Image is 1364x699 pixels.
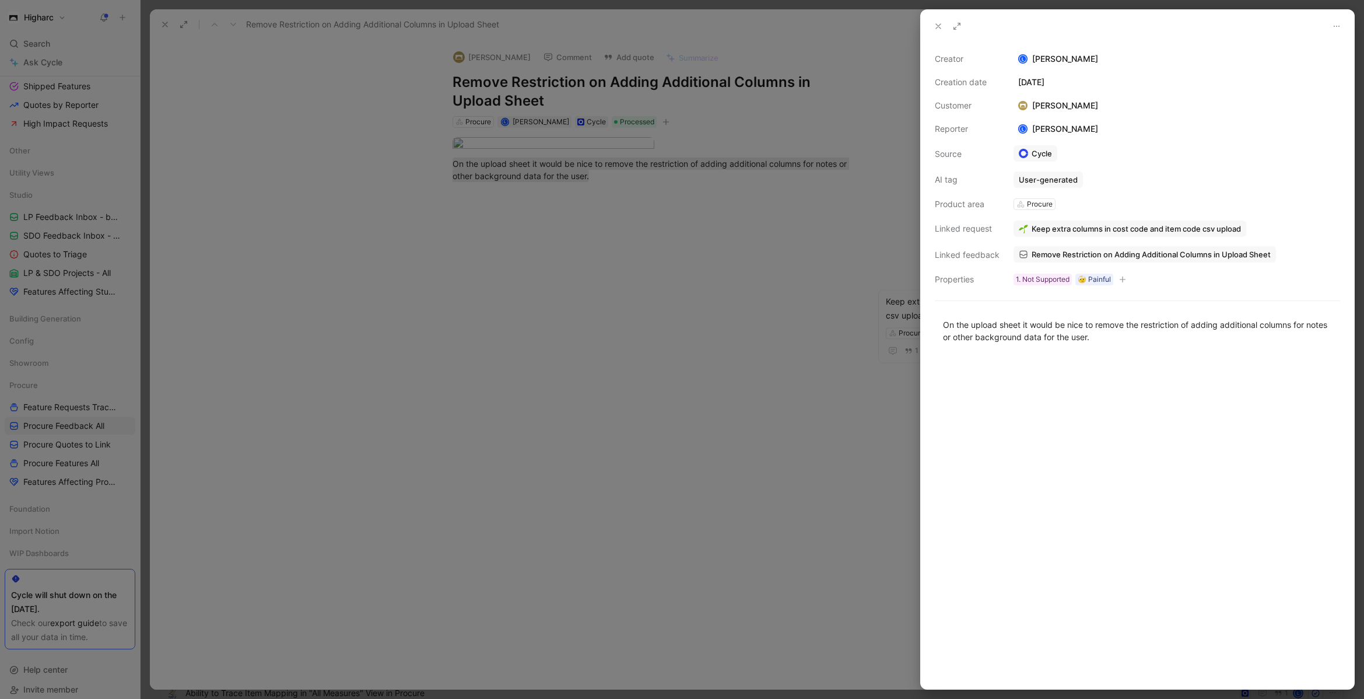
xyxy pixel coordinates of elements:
div: Creation date [935,75,1000,89]
span: Remove Restriction on Adding Additional Columns in Upload Sheet [1032,249,1271,260]
div: L [1019,55,1027,63]
div: L [1019,125,1027,133]
img: logo [1018,101,1028,110]
div: Properties [935,272,1000,286]
img: 🌱 [1019,224,1028,233]
div: AI tag [935,173,1000,187]
div: Product area [935,197,1000,211]
div: Creator [935,52,1000,66]
div: Linked feedback [935,248,1000,262]
div: Source [935,147,1000,161]
div: Customer [935,99,1000,113]
div: [DATE] [1014,75,1340,89]
div: 🤕 Painful [1078,274,1111,285]
button: 🌱Keep extra columns in cost code and item code csv upload [1014,221,1246,237]
div: Linked request [935,222,1000,236]
span: Keep extra columns in cost code and item code csv upload [1032,223,1241,234]
div: On the upload sheet it would be nice to remove the restriction of adding additional columns for n... [943,319,1332,343]
a: Cycle [1014,145,1057,162]
div: [PERSON_NAME] [1014,52,1340,66]
div: Reporter [935,122,1000,136]
div: [PERSON_NAME] [1014,99,1103,113]
div: Procure [1027,198,1053,210]
div: User-generated [1019,174,1078,185]
div: 1. Not Supported [1016,274,1070,285]
a: Remove Restriction on Adding Additional Columns in Upload Sheet [1014,246,1276,263]
div: [PERSON_NAME] [1014,122,1103,136]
